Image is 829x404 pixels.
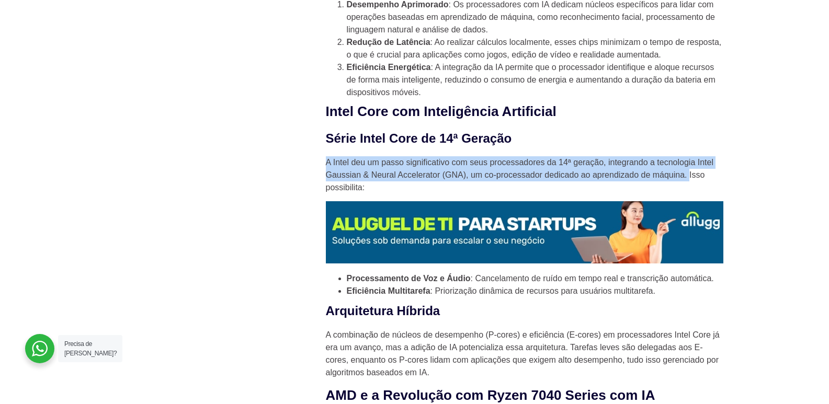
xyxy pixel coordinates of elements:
li: : A integração da IA permite que o processador identifique e aloque recursos de forma mais inteli... [347,61,723,99]
p: A Intel deu um passo significativo com seus processadores da 14ª geração, integrando a tecnologia... [326,156,723,194]
strong: Intel Core com Inteligência Artificial [326,103,557,119]
li: : Priorização dinâmica de recursos para usuários multitarefa. [347,285,723,297]
strong: Eficiência Multitarefa [347,286,430,295]
strong: Redução de Latência [347,38,430,47]
strong: Arquitetura Híbrida [326,304,440,318]
img: Aluguel de Notebook [326,201,723,263]
div: Widget de chat [777,354,829,404]
p: A combinação de núcleos de desempenho (P-cores) e eficiência (E-cores) em processadores Intel Cor... [326,329,723,379]
strong: Série Intel Core de 14ª Geração [326,131,512,145]
span: Precisa de [PERSON_NAME]? [64,340,117,357]
li: : Ao realizar cálculos localmente, esses chips minimizam o tempo de resposta, o que é crucial par... [347,36,723,61]
iframe: Chat Widget [777,354,829,404]
li: : Cancelamento de ruído em tempo real e transcrição automática. [347,272,723,285]
strong: AMD e a Revolução com Ryzen 7040 Series com IA [326,387,655,403]
strong: Processamento de Voz e Áudio [347,274,471,283]
strong: Eficiência Energética [347,63,431,72]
